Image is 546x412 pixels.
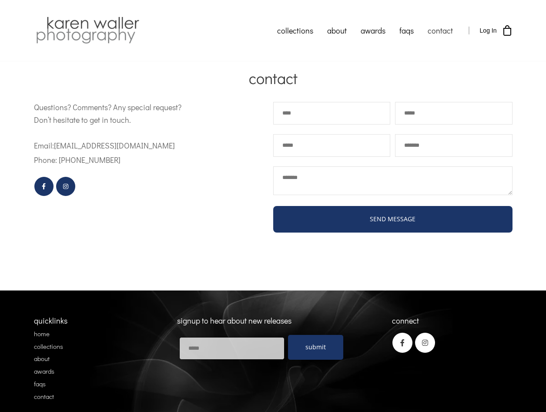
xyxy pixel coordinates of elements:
a: faqs [392,20,421,41]
a: contact [34,392,54,401]
span: Log In [480,27,497,34]
input: Email [179,337,285,360]
span: connect [392,315,419,326]
a: faqs [34,379,46,388]
a: collections [34,342,63,351]
span: Phone: [PHONE_NUMBER] [34,155,121,165]
a: awards [34,367,54,375]
a: awards [354,20,392,41]
a: about [34,354,50,363]
a: about [320,20,354,41]
span: Questions? Comments? Any special request? Don’t hesitate to get in touch. [34,102,181,125]
a: home [34,329,50,338]
span: signup to hear about new releases [177,315,291,326]
span: contact [249,68,298,88]
a: submit [288,335,343,360]
img: Karen Waller Photography [34,15,141,46]
span: quicklinks [34,315,67,326]
a: contact [421,20,460,41]
span: Email: [EMAIL_ADDRESS][DOMAIN_NAME] [34,140,175,151]
a: collections [270,20,320,41]
a: SEND MESSAGE [273,206,513,233]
